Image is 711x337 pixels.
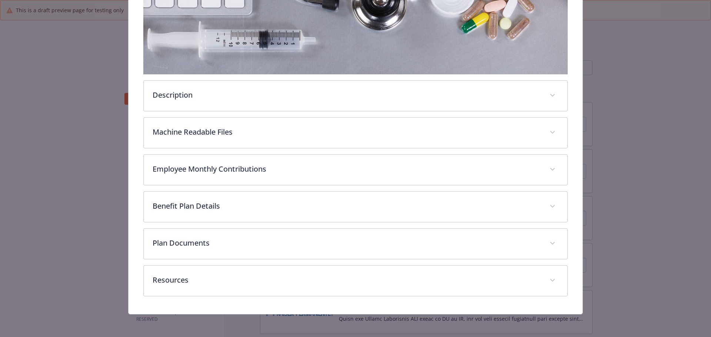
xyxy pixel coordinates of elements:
p: Resources [153,274,541,286]
div: Resources [144,266,568,296]
p: Description [153,90,541,101]
div: Employee Monthly Contributions [144,155,568,185]
p: Employee Monthly Contributions [153,164,541,175]
div: Machine Readable Files [144,118,568,148]
p: Benefit Plan Details [153,200,541,212]
p: Machine Readable Files [153,127,541,138]
div: Description [144,81,568,111]
p: Plan Documents [153,237,541,249]
div: Plan Documents [144,229,568,259]
div: Benefit Plan Details [144,192,568,222]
